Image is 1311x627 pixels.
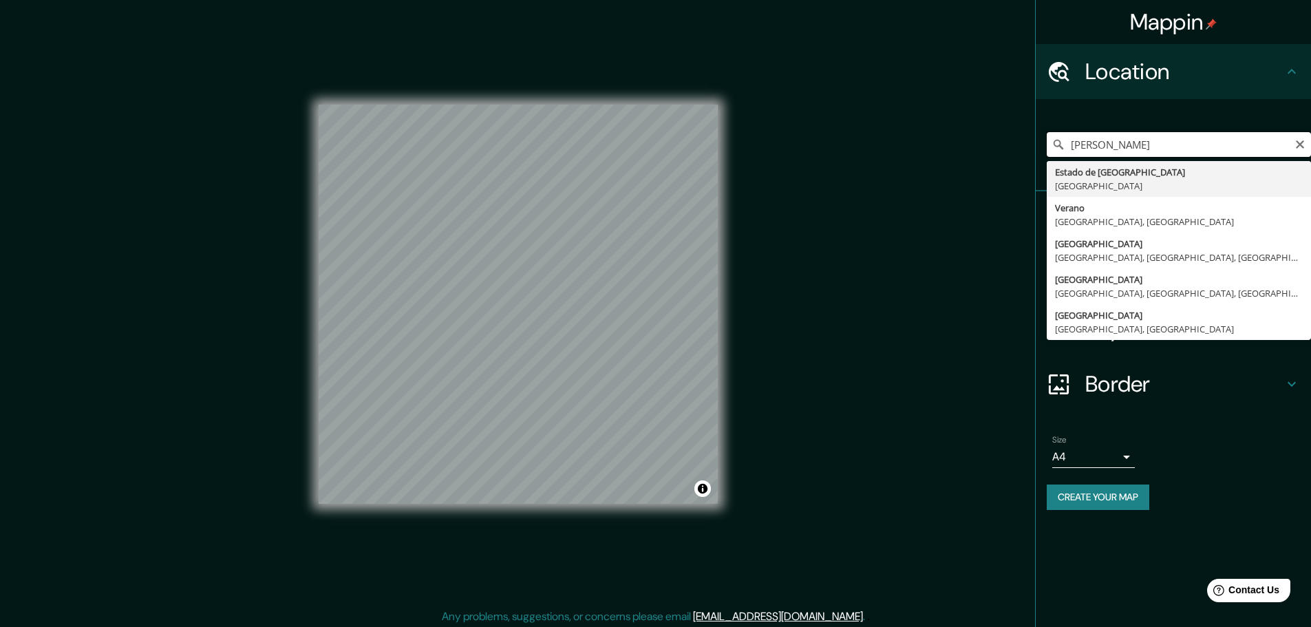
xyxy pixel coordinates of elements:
[1055,251,1303,264] div: [GEOGRAPHIC_DATA], [GEOGRAPHIC_DATA], [GEOGRAPHIC_DATA]
[693,609,863,624] a: [EMAIL_ADDRESS][DOMAIN_NAME]
[1085,315,1283,343] h4: Layout
[1085,370,1283,398] h4: Border
[1294,137,1305,150] button: Clear
[1055,179,1303,193] div: [GEOGRAPHIC_DATA]
[1036,246,1311,301] div: Style
[1189,573,1296,612] iframe: Help widget launcher
[1036,44,1311,99] div: Location
[1047,485,1149,510] button: Create your map
[442,608,865,625] p: Any problems, suggestions, or concerns please email .
[1036,357,1311,412] div: Border
[1055,237,1303,251] div: [GEOGRAPHIC_DATA]
[1055,286,1303,300] div: [GEOGRAPHIC_DATA], [GEOGRAPHIC_DATA], [GEOGRAPHIC_DATA]
[1055,308,1303,322] div: [GEOGRAPHIC_DATA]
[1036,191,1311,246] div: Pins
[1085,58,1283,85] h4: Location
[865,608,867,625] div: .
[1055,165,1303,179] div: Estado de [GEOGRAPHIC_DATA]
[319,105,718,504] canvas: Map
[1206,19,1217,30] img: pin-icon.png
[1055,215,1303,229] div: [GEOGRAPHIC_DATA], [GEOGRAPHIC_DATA]
[1055,322,1303,336] div: [GEOGRAPHIC_DATA], [GEOGRAPHIC_DATA]
[1052,434,1067,446] label: Size
[1130,8,1217,36] h4: Mappin
[1055,273,1303,286] div: [GEOGRAPHIC_DATA]
[1052,446,1135,468] div: A4
[1047,132,1311,157] input: Pick your city or area
[1036,301,1311,357] div: Layout
[694,480,711,497] button: Toggle attribution
[1055,201,1303,215] div: Verano
[867,608,870,625] div: .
